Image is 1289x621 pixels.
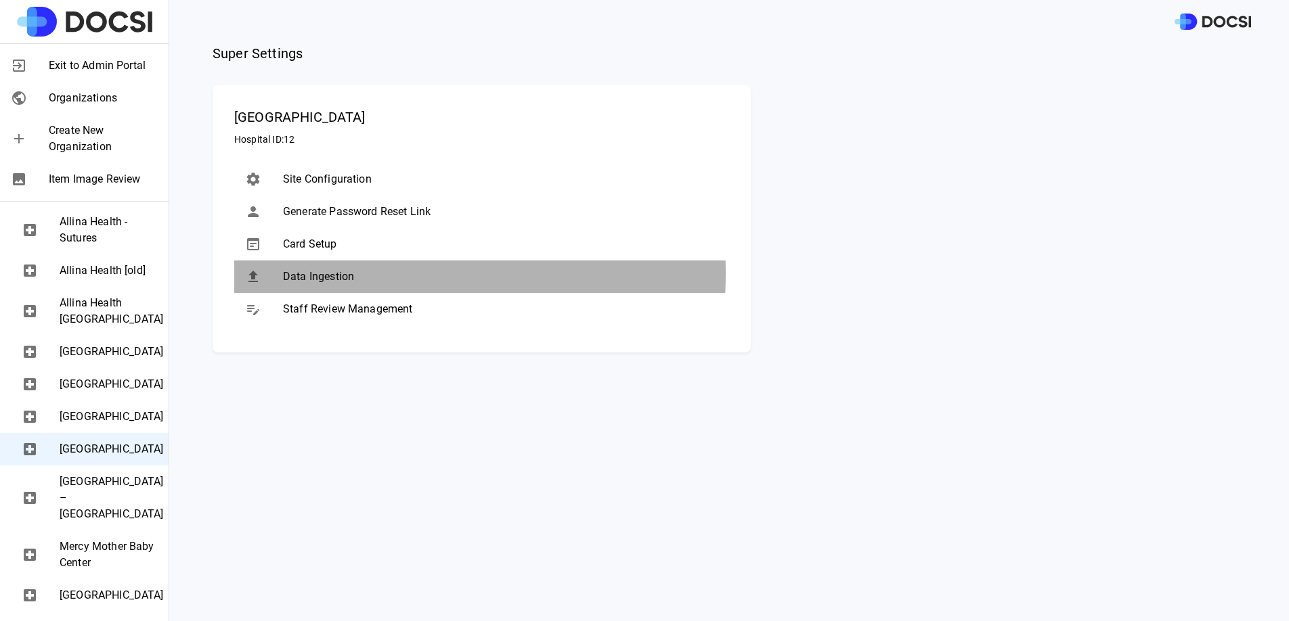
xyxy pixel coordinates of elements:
span: Allina Health [GEOGRAPHIC_DATA] [60,295,158,327]
span: Card Setup [283,236,718,252]
span: Hospital ID: 12 [234,133,729,147]
span: Allina Health - Sutures [60,214,158,246]
img: DOCSI Logo [1175,14,1251,30]
span: [GEOGRAPHIC_DATA] [60,441,158,457]
div: Staff Review Management [234,293,729,325]
span: Mercy Mother Baby Center [60,538,158,571]
span: Allina Health [old] [60,262,158,279]
span: [GEOGRAPHIC_DATA] [60,344,158,360]
div: Generate Password Reset Link [234,195,729,228]
img: Site Logo [17,7,152,37]
span: [GEOGRAPHIC_DATA] – [GEOGRAPHIC_DATA] [60,474,158,522]
span: Item Image Review [49,171,158,187]
span: Super Settings [213,43,1289,64]
span: Exit to Admin Portal [49,57,158,74]
span: Site Configuration [283,171,718,187]
span: [GEOGRAPHIC_DATA] [60,587,158,603]
span: Create New Organization [49,122,158,155]
span: Generate Password Reset Link [283,204,718,220]
span: Staff Review Management [283,301,718,317]
div: Card Setup [234,228,729,260]
div: Site Configuration [234,163,729,195]
span: Data Ingestion [283,269,718,285]
span: Organizations [49,90,158,106]
span: [GEOGRAPHIC_DATA] [234,107,729,127]
span: [GEOGRAPHIC_DATA] [60,376,158,392]
span: [GEOGRAPHIC_DATA] [60,409,158,425]
div: Data Ingestion [234,260,729,293]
